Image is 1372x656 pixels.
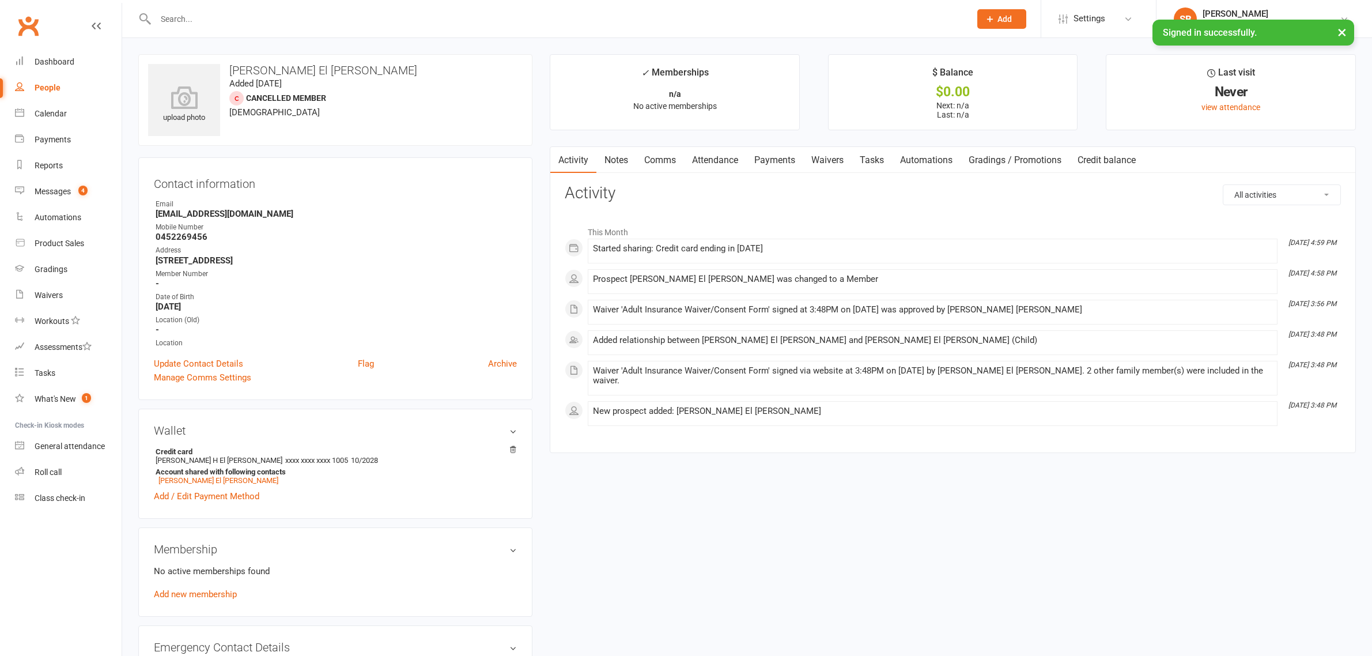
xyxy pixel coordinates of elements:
span: [DEMOGRAPHIC_DATA] [229,107,320,118]
strong: [EMAIL_ADDRESS][DOMAIN_NAME] [156,209,517,219]
time: Added [DATE] [229,78,282,89]
i: [DATE] 3:48 PM [1288,401,1336,409]
div: Dashboard [35,57,74,66]
i: ✓ [641,67,649,78]
div: Assessments [35,342,92,352]
h3: Activity [565,184,1341,202]
span: xxxx xxxx xxxx 1005 [285,456,348,465]
a: Tasks [852,147,892,174]
div: Started sharing: Credit card ending in [DATE] [593,244,1272,254]
li: [PERSON_NAME] H El [PERSON_NAME] [154,446,517,487]
div: Member Number [156,269,517,280]
div: Waiver 'Adult Insurance Waiver/Consent Form' signed at 3:48PM on [DATE] was approved by [PERSON_N... [593,305,1272,315]
strong: n/a [669,89,681,99]
a: Manage Comms Settings [154,371,251,384]
span: 1 [82,393,91,403]
a: Add new membership [154,589,237,600]
div: Mobile Number [156,222,517,233]
a: Clubworx [14,12,43,40]
strong: [STREET_ADDRESS] [156,255,517,266]
i: [DATE] 4:59 PM [1288,239,1336,247]
div: Last visit [1207,65,1255,86]
div: Waiver 'Adult Insurance Waiver/Consent Form' signed via website at 3:48PM on [DATE] by [PERSON_NA... [593,366,1272,386]
div: [PERSON_NAME] [1203,9,1340,19]
h3: Wallet [154,424,517,437]
a: Attendance [684,147,746,174]
a: [PERSON_NAME] El [PERSON_NAME] [158,476,278,485]
span: No active memberships [633,101,717,111]
div: Memberships [641,65,709,86]
div: upload photo [148,86,220,124]
strong: Account shared with following contacts [156,468,511,476]
a: Activity [550,147,596,174]
span: Signed in successfully. [1163,27,1257,38]
a: Payments [746,147,803,174]
i: [DATE] 3:56 PM [1288,300,1336,308]
input: Search... [152,11,962,27]
a: Update Contact Details [154,357,243,371]
span: Settings [1074,6,1105,32]
a: Tasks [15,360,122,386]
div: Prospect [PERSON_NAME] El [PERSON_NAME] was changed to a Member [593,274,1272,284]
h3: Emergency Contact Details [154,641,517,654]
div: Address [156,245,517,256]
div: $ Balance [932,65,973,86]
h3: Contact information [154,173,517,190]
div: Date of Birth [156,292,517,303]
a: Archive [488,357,517,371]
button: × [1332,20,1352,44]
a: What's New1 [15,386,122,412]
a: Messages 4 [15,179,122,205]
a: Class kiosk mode [15,485,122,511]
strong: Credit card [156,447,511,456]
a: Gradings [15,257,122,282]
button: Add [977,9,1026,29]
div: Calendar [35,109,67,118]
a: Automations [15,205,122,231]
div: Messages [35,187,71,196]
a: Roll call [15,459,122,485]
strong: - [156,325,517,335]
i: [DATE] 3:48 PM [1288,330,1336,338]
a: Reports [15,153,122,179]
div: Class check-in [35,493,85,503]
div: [PERSON_NAME] Humaita Bankstown [1203,19,1340,29]
div: Tasks [35,368,55,378]
div: Location (Old) [156,315,517,326]
div: Product Sales [35,239,84,248]
div: $0.00 [839,86,1067,98]
strong: - [156,278,517,289]
div: New prospect added: [PERSON_NAME] El [PERSON_NAME] [593,406,1272,416]
div: Never [1117,86,1345,98]
a: Gradings / Promotions [961,147,1069,174]
li: This Month [565,220,1341,239]
a: Product Sales [15,231,122,257]
div: Gradings [35,265,67,274]
div: Location [156,338,517,349]
h3: Membership [154,543,517,556]
div: Payments [35,135,71,144]
i: [DATE] 3:48 PM [1288,361,1336,369]
a: Assessments [15,334,122,360]
strong: [DATE] [156,301,517,312]
div: Automations [35,213,81,222]
p: No active memberships found [154,564,517,578]
span: Add [997,14,1012,24]
a: General attendance kiosk mode [15,433,122,459]
a: Flag [358,357,374,371]
i: [DATE] 4:58 PM [1288,269,1336,277]
span: Cancelled member [246,93,326,103]
a: Waivers [803,147,852,174]
a: Automations [892,147,961,174]
a: Credit balance [1069,147,1144,174]
a: Notes [596,147,636,174]
strong: 0452269456 [156,232,517,242]
a: view attendance [1201,103,1260,112]
a: People [15,75,122,101]
span: 10/2028 [351,456,378,465]
a: Workouts [15,308,122,334]
div: Roll call [35,468,62,477]
a: Add / Edit Payment Method [154,489,259,503]
div: General attendance [35,442,105,451]
div: What's New [35,394,76,404]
